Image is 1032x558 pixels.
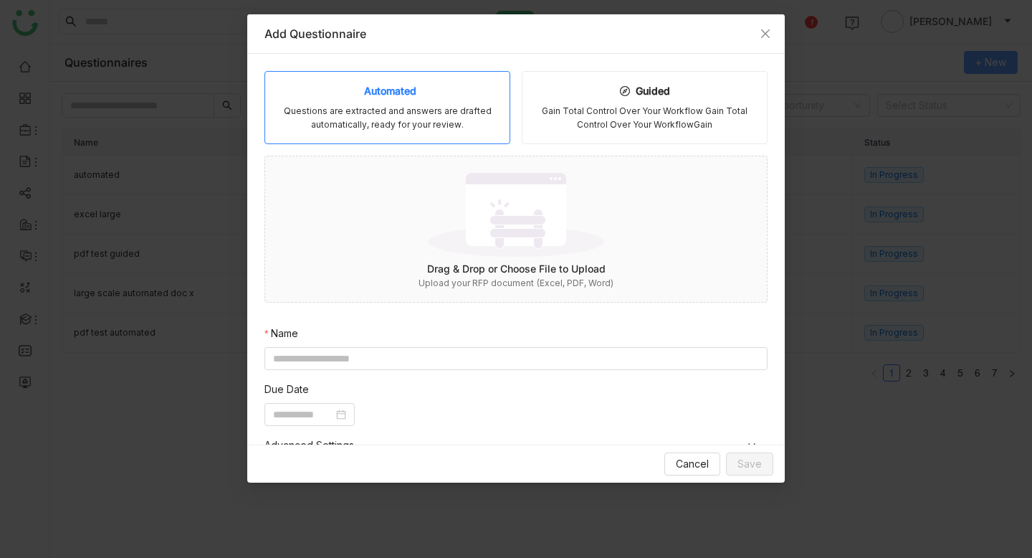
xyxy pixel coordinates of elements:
button: Save [726,453,773,476]
label: Name [264,326,298,341]
div: Automated [358,83,416,99]
span: Advanced Settings [264,438,768,453]
div: Drag & Drop or Choose File to Upload [265,261,767,277]
button: Close [746,14,785,53]
div: No dataDrag & Drop or Choose File to UploadUpload your RFP document (Excel, PDF, Word) [265,156,767,302]
div: Guided [620,83,670,99]
img: No data [428,168,604,261]
div: Add Questionnaire [264,26,768,42]
div: Gain Total Control Over Your Workflow Gain Total Control Over Your WorkflowGain [534,105,755,132]
div: Upload your RFP document (Excel, PDF, Word) [265,277,767,290]
span: Cancel [676,456,709,472]
label: Due Date [264,382,309,397]
button: Cancel [664,453,720,476]
div: Questions are extracted and answers are drafted automatically, ready for your review. [277,105,498,132]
